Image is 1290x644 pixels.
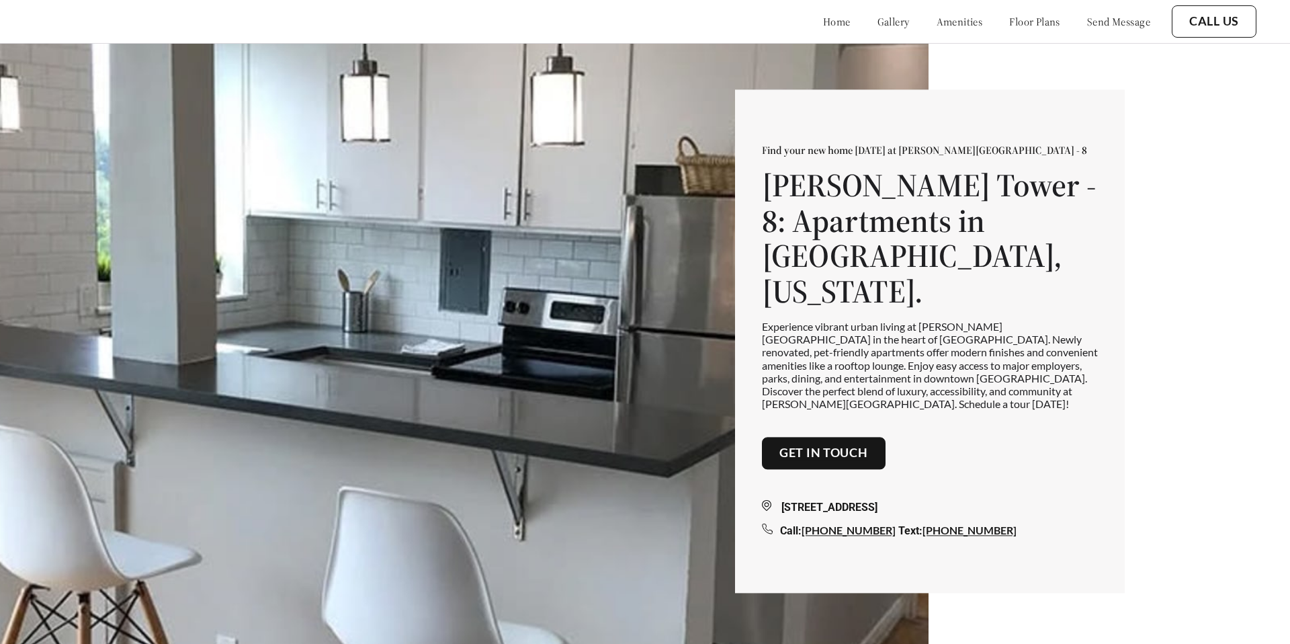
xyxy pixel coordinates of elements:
[762,438,886,470] button: Get in touch
[780,524,802,537] span: Call:
[762,499,1098,516] div: [STREET_ADDRESS]
[823,15,851,28] a: home
[779,446,868,461] a: Get in touch
[937,15,983,28] a: amenities
[1009,15,1060,28] a: floor plans
[762,320,1098,410] p: Experience vibrant urban living at [PERSON_NAME][GEOGRAPHIC_DATA] in the heart of [GEOGRAPHIC_DAT...
[1087,15,1150,28] a: send message
[802,524,896,536] a: [PHONE_NUMBER]
[877,15,910,28] a: gallery
[898,524,922,537] span: Text:
[1189,14,1239,29] a: Call Us
[762,167,1098,309] h1: [PERSON_NAME] Tower - 8: Apartments in [GEOGRAPHIC_DATA], [US_STATE].
[1172,5,1256,38] button: Call Us
[762,143,1098,157] p: Find your new home [DATE] at [PERSON_NAME][GEOGRAPHIC_DATA] - 8
[922,524,1017,536] a: [PHONE_NUMBER]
